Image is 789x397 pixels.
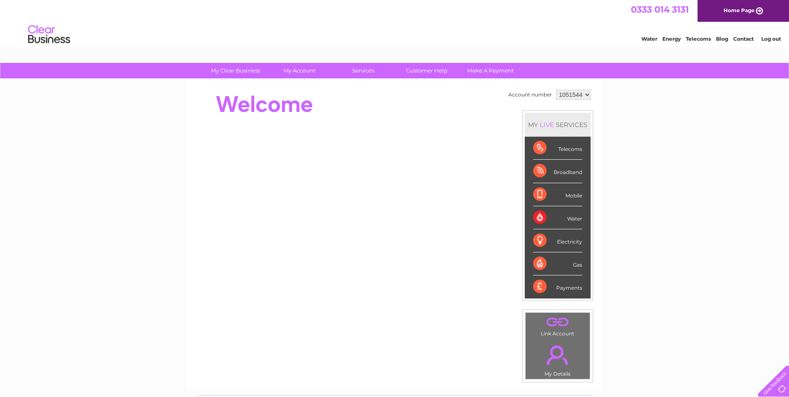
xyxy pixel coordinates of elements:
a: 0333 014 3131 [631,4,689,15]
div: MY SERVICES [525,113,591,137]
td: Link Account [525,312,590,339]
div: Electricity [533,229,582,252]
a: . [528,315,588,330]
a: Customer Help [392,63,461,78]
a: Blog [716,36,728,42]
a: Energy [662,36,681,42]
div: Gas [533,252,582,275]
a: Make A Payment [456,63,525,78]
div: Telecoms [533,137,582,160]
div: Mobile [533,183,582,206]
a: My Account [265,63,334,78]
img: logo.png [28,22,70,47]
a: . [528,340,588,370]
a: Log out [761,36,781,42]
div: Clear Business is a trading name of Verastar Limited (registered in [GEOGRAPHIC_DATA] No. 3667643... [197,5,593,41]
div: Water [533,206,582,229]
td: My Details [525,338,590,379]
div: LIVE [538,121,556,129]
a: My Clear Business [201,63,270,78]
td: Account number [506,88,554,102]
a: Services [328,63,398,78]
a: Telecoms [686,36,711,42]
a: Contact [733,36,754,42]
a: Water [641,36,657,42]
div: Broadband [533,160,582,183]
div: Payments [533,275,582,298]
